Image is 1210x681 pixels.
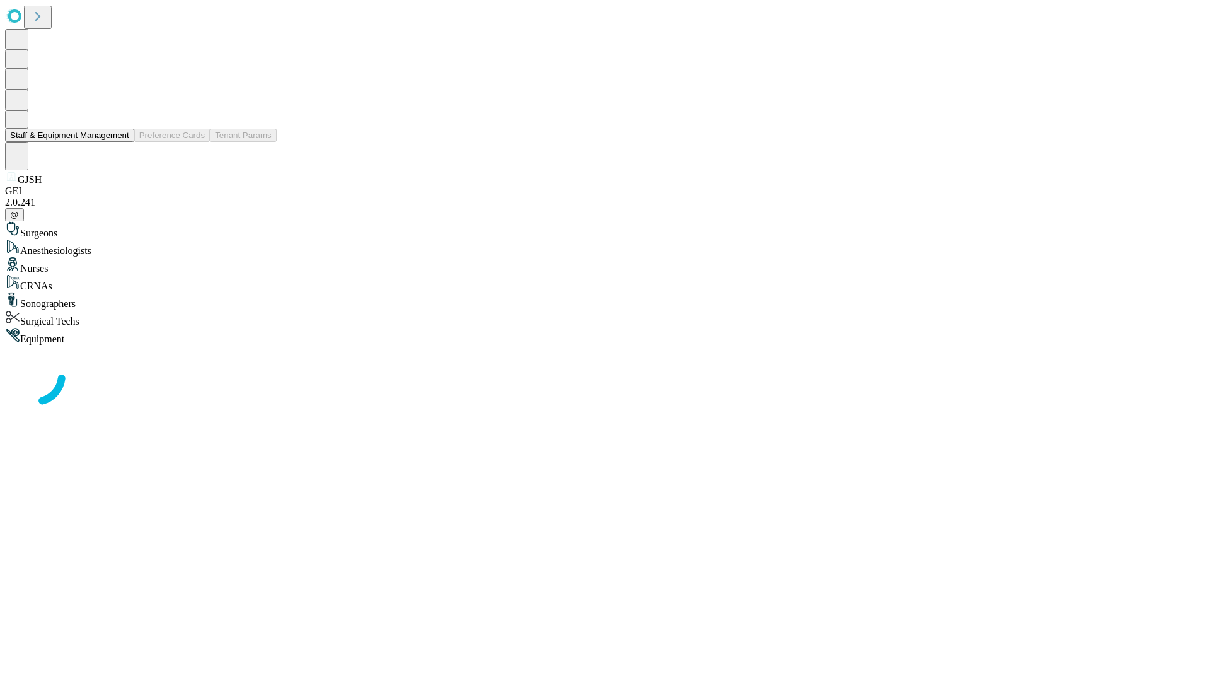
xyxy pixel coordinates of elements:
[134,129,210,142] button: Preference Cards
[5,185,1205,197] div: GEI
[10,210,19,219] span: @
[5,310,1205,327] div: Surgical Techs
[5,292,1205,310] div: Sonographers
[18,174,42,185] span: GJSH
[5,239,1205,257] div: Anesthesiologists
[5,197,1205,208] div: 2.0.241
[5,274,1205,292] div: CRNAs
[5,327,1205,345] div: Equipment
[5,221,1205,239] div: Surgeons
[5,129,134,142] button: Staff & Equipment Management
[5,257,1205,274] div: Nurses
[210,129,277,142] button: Tenant Params
[5,208,24,221] button: @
